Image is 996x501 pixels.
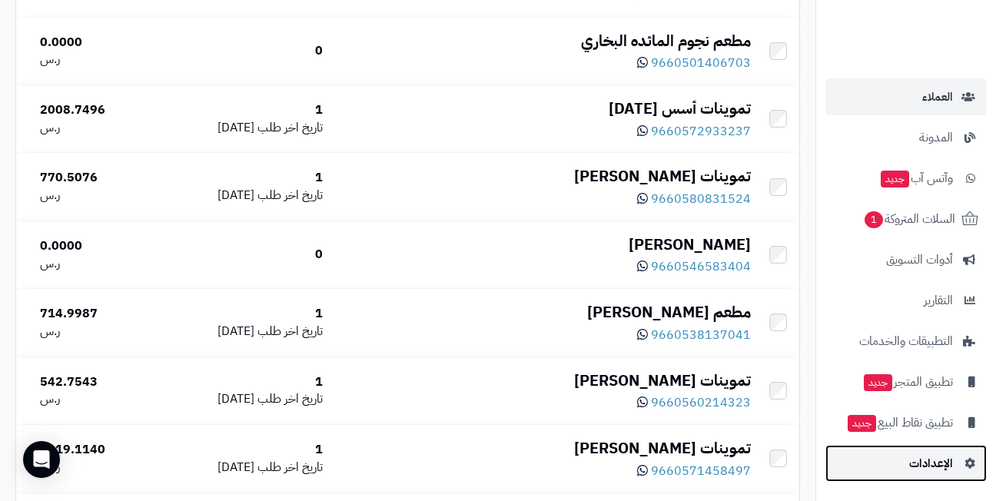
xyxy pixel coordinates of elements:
div: 0.0000 [40,237,152,255]
span: تاريخ اخر طلب [257,322,323,340]
span: 9660538137041 [651,326,751,344]
a: العملاء [825,78,987,115]
div: Open Intercom Messenger [23,441,60,478]
span: السلات المتروكة [863,208,955,230]
a: التقارير [825,282,987,319]
a: 9660571458497 [637,462,751,480]
a: تطبيق المتجرجديد [825,363,987,400]
div: تموينات [PERSON_NAME] [335,165,751,187]
span: 9660546583404 [651,257,751,276]
div: تموينات أسس [DATE] [335,98,751,120]
div: 542.7543 [40,373,152,391]
span: العملاء [922,86,953,108]
div: ر.س [40,51,152,68]
div: تموينات [PERSON_NAME] [335,370,751,392]
div: 0.0000 [40,34,152,51]
span: جديد [881,171,909,187]
span: تطبيق المتجر [862,371,953,393]
span: التقارير [924,290,953,311]
span: 9660580831524 [651,190,751,208]
span: تاريخ اخر طلب [257,118,323,137]
div: 1 [164,441,322,459]
div: 714.9987 [40,305,152,323]
span: تاريخ اخر طلب [257,458,323,476]
a: 9660538137041 [637,326,751,344]
a: 9660572933237 [637,122,751,141]
a: وآتس آبجديد [825,160,987,197]
a: أدوات التسويق [825,241,987,278]
div: [DATE] [164,119,322,137]
span: 9660560214323 [651,393,751,412]
a: 9660580831524 [637,190,751,208]
span: 9660501406703 [651,54,751,72]
div: [DATE] [164,390,322,408]
span: تاريخ اخر طلب [257,390,323,408]
div: مطعم نجوم المائده البخاري [335,30,751,52]
div: مطعم [PERSON_NAME] [335,301,751,323]
span: تاريخ اخر طلب [257,186,323,204]
div: 770.5076 [40,169,152,187]
div: 1 [164,373,322,391]
a: 9660546583404 [637,257,751,276]
div: [DATE] [164,459,322,476]
div: 2008.7496 [40,101,152,119]
span: 9660572933237 [651,122,751,141]
span: تطبيق نقاط البيع [846,412,953,433]
a: الإعدادات [825,445,987,482]
div: ر.س [40,119,152,137]
div: 0 [164,42,322,60]
div: 1 [164,169,322,187]
div: ر.س [40,323,152,340]
div: [PERSON_NAME] [335,234,751,256]
a: التطبيقات والخدمات [825,323,987,360]
span: التطبيقات والخدمات [859,330,953,352]
div: تموينات [PERSON_NAME] [335,437,751,460]
span: جديد [848,415,876,432]
div: [DATE] [164,323,322,340]
a: 9660560214323 [637,393,751,412]
div: ر.س [40,390,152,408]
div: [DATE] [164,187,322,204]
span: أدوات التسويق [886,249,953,270]
a: السلات المتروكة1 [825,201,987,237]
div: ر.س [40,187,152,204]
a: 9660501406703 [637,54,751,72]
span: جديد [864,374,892,391]
div: ر.س [40,255,152,273]
div: 1 [164,305,322,323]
a: المدونة [825,119,987,156]
span: 9660571458497 [651,462,751,480]
span: الإعدادات [909,453,953,474]
span: وآتس آب [879,168,953,189]
div: ر.س [40,459,152,476]
div: 1 [164,101,322,119]
span: 1 [865,211,883,228]
a: تطبيق نقاط البيعجديد [825,404,987,441]
span: المدونة [919,127,953,148]
div: 1119.1140 [40,441,152,459]
div: 0 [164,246,322,264]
